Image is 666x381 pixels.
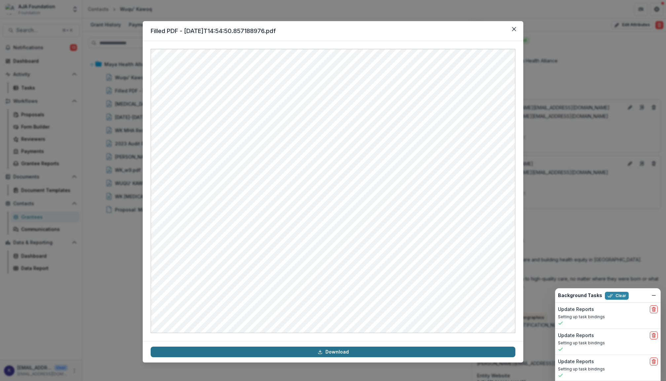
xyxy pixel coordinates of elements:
button: Clear [605,292,629,300]
p: Setting up task bindings [558,340,658,346]
header: Filled PDF - [DATE]T14:54:50.857188976.pdf [143,21,523,41]
p: Setting up task bindings [558,314,658,320]
button: delete [650,358,658,365]
h2: Update Reports [558,359,594,364]
h2: Update Reports [558,333,594,338]
a: Download [151,347,515,357]
h2: Background Tasks [558,293,602,298]
button: Dismiss [650,291,658,299]
p: Setting up task bindings [558,366,658,372]
button: delete [650,305,658,313]
h2: Update Reports [558,307,594,312]
button: Close [509,24,519,34]
button: delete [650,331,658,339]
